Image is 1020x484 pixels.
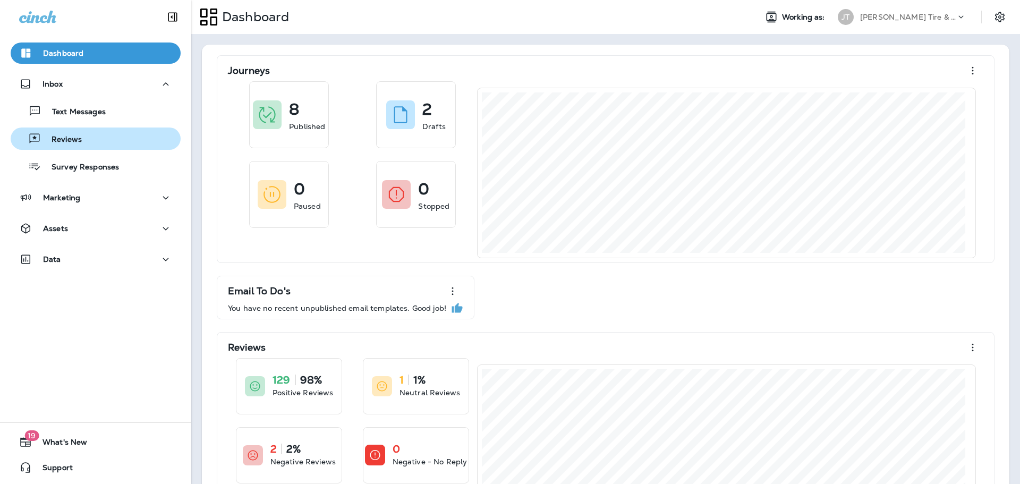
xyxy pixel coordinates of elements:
p: Text Messages [41,107,106,117]
button: 19What's New [11,431,181,453]
p: 0 [418,184,429,194]
button: Text Messages [11,100,181,122]
p: 1% [413,375,426,385]
p: Dashboard [218,9,289,25]
span: Support [32,463,73,476]
p: You have no recent unpublished email templates. Good job! [228,304,446,312]
p: 0 [393,444,400,454]
p: Reviews [41,135,82,145]
p: [PERSON_NAME] Tire & Auto [860,13,956,21]
button: Assets [11,218,181,239]
p: Marketing [43,193,80,202]
p: Drafts [422,121,446,132]
p: Neutral Reviews [399,387,460,398]
button: Marketing [11,187,181,208]
p: 2 [422,104,432,115]
p: Assets [43,224,68,233]
p: 0 [294,184,305,194]
span: 19 [24,430,39,441]
p: Paused [294,201,321,211]
button: Inbox [11,73,181,95]
span: Working as: [782,13,827,22]
button: Collapse Sidebar [158,6,188,28]
p: Survey Responses [41,163,119,173]
p: Inbox [42,80,63,88]
p: Stopped [418,201,449,211]
p: 129 [273,375,290,385]
p: Negative Reviews [270,456,336,467]
button: Data [11,249,181,270]
p: Email To Do's [228,286,291,296]
p: Published [289,121,325,132]
button: Reviews [11,128,181,150]
p: Positive Reviews [273,387,333,398]
button: Dashboard [11,43,181,64]
p: 8 [289,104,299,115]
p: 2 [270,444,277,454]
p: Data [43,255,61,264]
p: Journeys [228,65,270,76]
button: Settings [990,7,1009,27]
p: 98% [300,375,322,385]
p: Negative - No Reply [393,456,467,467]
p: Dashboard [43,49,83,57]
p: Reviews [228,342,266,353]
button: Support [11,457,181,478]
span: What's New [32,438,87,451]
p: 1 [399,375,404,385]
button: Survey Responses [11,155,181,177]
p: 2% [286,444,301,454]
div: JT [838,9,854,25]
